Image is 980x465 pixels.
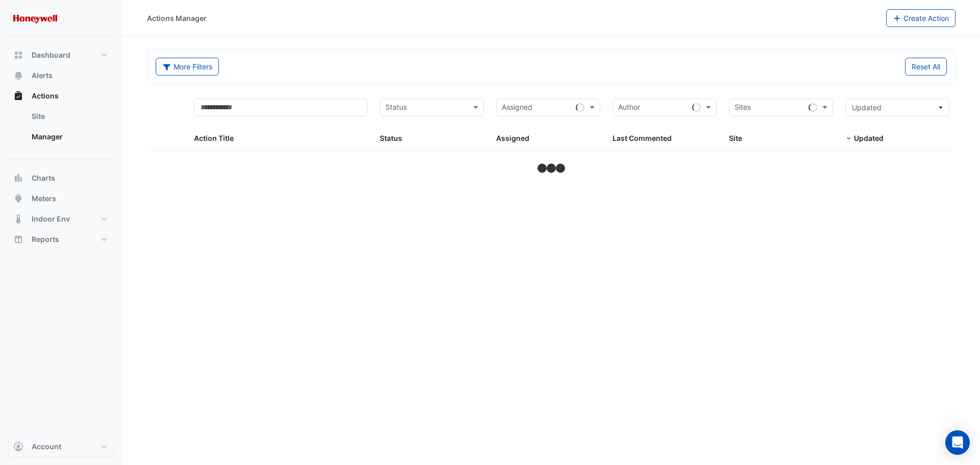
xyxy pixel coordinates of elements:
[8,65,114,86] button: Alerts
[845,99,949,116] button: Updated
[13,91,23,101] app-icon: Actions
[13,50,23,60] app-icon: Dashboard
[32,173,55,183] span: Charts
[852,103,881,112] span: Updated
[13,214,23,224] app-icon: Indoor Env
[13,193,23,204] app-icon: Meters
[147,13,207,23] div: Actions Manager
[8,86,114,106] button: Actions
[886,9,956,27] button: Create Action
[32,214,70,224] span: Indoor Env
[23,106,114,127] a: Site
[23,127,114,147] a: Manager
[32,91,59,101] span: Actions
[380,134,402,142] span: Status
[8,209,114,229] button: Indoor Env
[8,106,114,151] div: Actions
[8,188,114,209] button: Meters
[8,168,114,188] button: Charts
[194,134,234,142] span: Action Title
[945,430,970,455] div: Open Intercom Messenger
[854,134,884,142] span: Updated
[32,442,61,452] span: Account
[12,8,58,29] img: Company Logo
[13,173,23,183] app-icon: Charts
[13,234,23,244] app-icon: Reports
[32,50,70,60] span: Dashboard
[32,193,56,204] span: Meters
[8,229,114,250] button: Reports
[8,436,114,457] button: Account
[32,70,53,81] span: Alerts
[496,134,529,142] span: Assigned
[905,58,947,76] button: Reset All
[32,234,59,244] span: Reports
[729,134,742,142] span: Site
[612,134,672,142] span: Last Commented
[13,70,23,81] app-icon: Alerts
[8,45,114,65] button: Dashboard
[156,58,219,76] button: More Filters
